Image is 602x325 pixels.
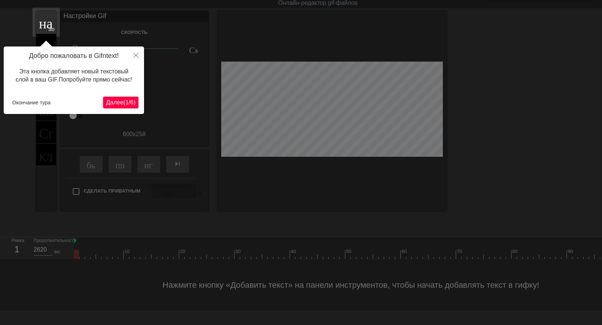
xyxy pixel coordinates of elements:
button: Закрыть [128,46,144,63]
ya-tr-span: 6 [130,99,134,106]
button: Далее [103,97,138,108]
ya-tr-span: Добро пожаловать в Gifntext! [29,52,119,59]
ya-tr-span: Попробуйте прямо сейчас! [59,76,132,83]
ya-tr-span: Далее [106,99,123,106]
ya-tr-span: Окончание тура [12,100,51,106]
ya-tr-span: 1 [125,99,129,106]
ya-tr-span: ) [134,99,136,106]
ya-tr-span: ( [123,99,125,106]
ya-tr-span: Эта кнопка добавляет новый текстовый слой в ваш GIF. [16,68,129,83]
ya-tr-span: / [129,99,130,106]
button: Окончание тура [9,97,54,108]
h4: Добро пожаловать в Gifntext! [9,52,138,60]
